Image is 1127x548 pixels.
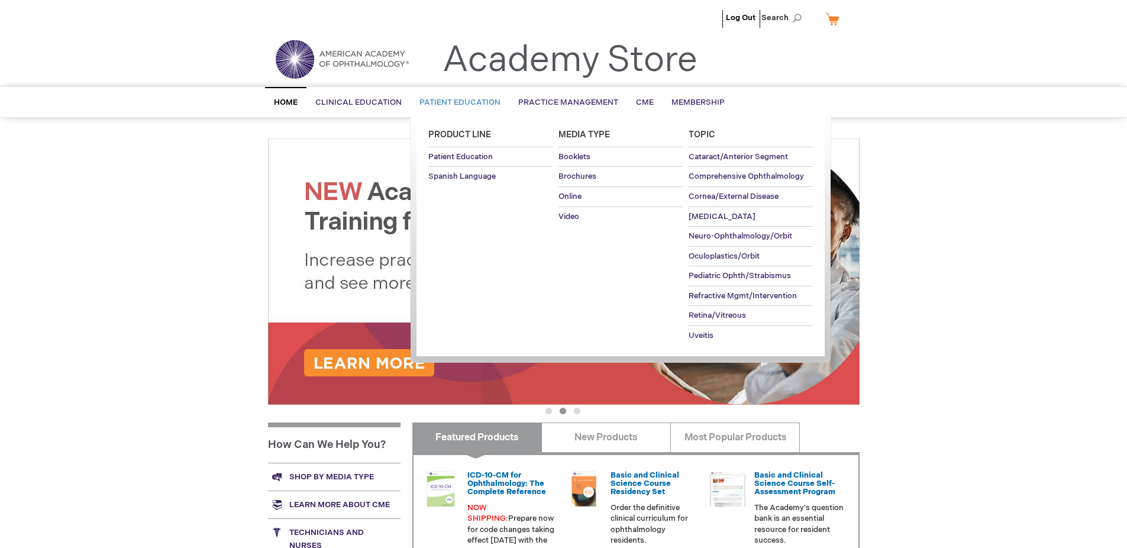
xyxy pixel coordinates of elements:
[754,502,844,546] p: The Academy's question bank is an essential resource for resident success.
[443,39,697,82] a: Academy Store
[315,98,402,107] span: Clinical Education
[689,271,791,281] span: Pediatric Ophth/Strabismus
[541,423,671,452] a: New Products
[689,252,760,261] span: Oculoplastics/Orbit
[671,98,725,107] span: Membership
[428,172,496,181] span: Spanish Language
[611,470,679,497] a: Basic and Clinical Science Course Residency Set
[545,408,552,414] button: 1 of 3
[689,311,746,320] span: Retina/Vitreous
[467,503,508,524] font: NOW SHIPPING:
[467,470,546,497] a: ICD-10-CM for Ophthalmology: The Complete Reference
[428,152,493,162] span: Patient Education
[689,291,797,301] span: Refractive Mgmt/Intervention
[558,192,582,201] span: Online
[560,408,566,414] button: 2 of 3
[268,463,401,491] a: Shop by media type
[761,6,806,30] span: Search
[428,130,491,140] span: Product Line
[419,98,500,107] span: Patient Education
[558,130,610,140] span: Media Type
[518,98,618,107] span: Practice Management
[726,13,755,22] a: Log Out
[611,502,700,546] p: Order the definitive clinical curriculum for ophthalmology residents.
[710,471,745,507] img: bcscself_20.jpg
[689,130,715,140] span: Topic
[412,423,542,452] a: Featured Products
[689,172,804,181] span: Comprehensive Ophthalmology
[689,152,788,162] span: Cataract/Anterior Segment
[754,470,835,497] a: Basic and Clinical Science Course Self-Assessment Program
[689,212,755,221] span: [MEDICAL_DATA]
[689,331,713,340] span: Uveitis
[268,491,401,518] a: Learn more about CME
[558,172,596,181] span: Brochures
[566,471,602,507] img: 02850963u_47.png
[558,212,579,221] span: Video
[574,408,580,414] button: 3 of 3
[423,471,458,507] img: 0120008u_42.png
[636,98,654,107] span: CME
[670,423,800,452] a: Most Popular Products
[268,423,401,463] h1: How Can We Help You?
[558,152,590,162] span: Booklets
[689,231,792,241] span: Neuro-Ophthalmology/Orbit
[689,192,779,201] span: Cornea/External Disease
[274,98,298,107] span: Home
